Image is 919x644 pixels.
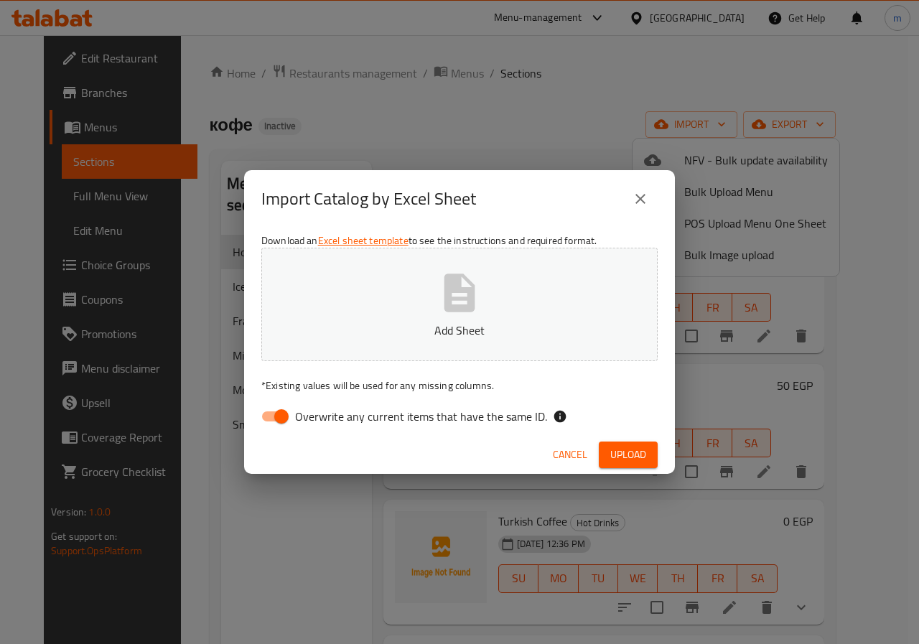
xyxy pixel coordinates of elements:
[553,409,567,424] svg: If the overwrite option isn't selected, then the items that match an existing ID will be ignored ...
[318,231,409,250] a: Excel sheet template
[261,187,476,210] h2: Import Catalog by Excel Sheet
[284,322,635,339] p: Add Sheet
[547,442,593,468] button: Cancel
[599,442,658,468] button: Upload
[261,378,658,393] p: Existing values will be used for any missing columns.
[623,182,658,216] button: close
[553,446,587,464] span: Cancel
[610,446,646,464] span: Upload
[295,408,547,425] span: Overwrite any current items that have the same ID.
[261,248,658,361] button: Add Sheet
[244,228,675,436] div: Download an to see the instructions and required format.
